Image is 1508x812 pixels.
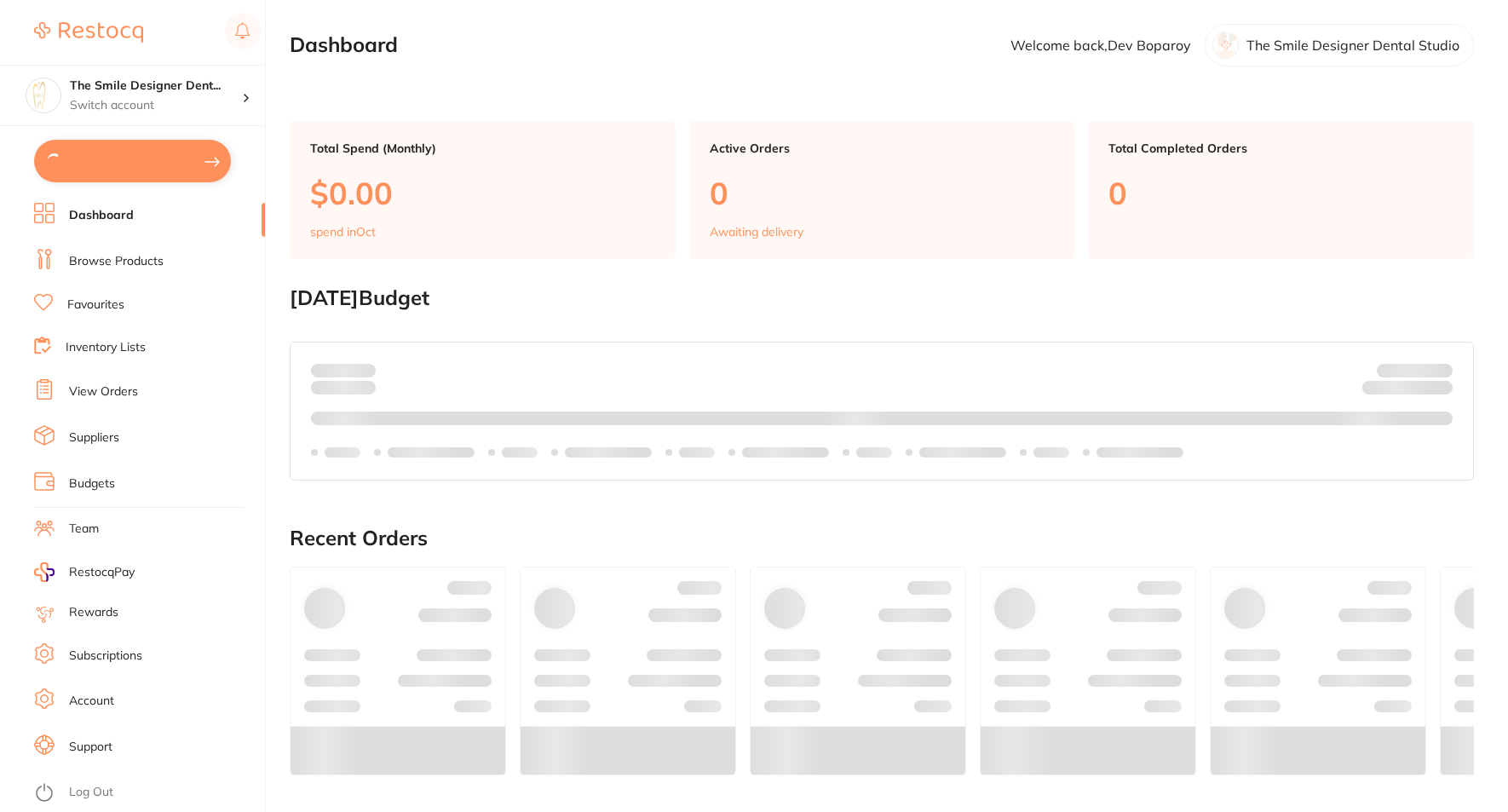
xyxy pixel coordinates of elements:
[310,176,655,210] p: $0.00
[34,562,135,582] a: RestocqPay
[1377,363,1453,377] p: Budget:
[70,97,242,114] p: Switch account
[1108,176,1453,210] p: 0
[290,527,1474,550] h2: Recent Orders
[1010,37,1191,53] p: Welcome back, Dev Boparoy
[1088,121,1474,259] a: Total Completed Orders0
[69,253,164,270] a: Browse Products
[69,521,99,538] a: Team
[290,286,1474,310] h2: [DATE] Budget
[34,562,55,582] img: RestocqPay
[69,604,118,621] a: Rewards
[26,78,60,112] img: The Smile Designer Dental Studio
[679,446,715,459] p: Labels
[69,693,114,710] a: Account
[1423,383,1453,399] strong: $0.00
[1096,446,1183,459] p: Labels extended
[1033,446,1069,459] p: Labels
[311,377,376,398] p: month
[1419,362,1453,377] strong: $NaN
[710,225,803,239] p: Awaiting delivery
[69,383,138,400] a: View Orders
[565,446,652,459] p: Labels extended
[67,297,124,314] a: Favourites
[742,446,829,459] p: Labels extended
[290,121,676,259] a: Total Spend (Monthly)$0.00spend inOct
[70,78,242,95] h4: The Smile Designer Dental Studio
[710,141,1055,155] p: Active Orders
[310,225,376,239] p: spend in Oct
[1246,37,1459,53] p: The Smile Designer Dental Studio
[69,429,119,446] a: Suppliers
[34,13,143,52] a: Restocq Logo
[310,141,655,155] p: Total Spend (Monthly)
[34,22,143,43] img: Restocq Logo
[710,176,1055,210] p: 0
[34,780,260,807] button: Log Out
[69,784,113,801] a: Log Out
[856,446,892,459] p: Labels
[69,475,115,492] a: Budgets
[388,446,475,459] p: Labels extended
[69,564,135,581] span: RestocqPay
[69,648,142,665] a: Subscriptions
[346,362,376,377] strong: $0.00
[311,363,376,377] p: Spent:
[1362,377,1453,398] p: Remaining:
[69,207,134,224] a: Dashboard
[69,739,112,756] a: Support
[919,446,1006,459] p: Labels extended
[290,33,398,57] h2: Dashboard
[325,446,360,459] p: Labels
[502,446,538,459] p: Labels
[66,339,146,356] a: Inventory Lists
[689,121,1075,259] a: Active Orders0Awaiting delivery
[1108,141,1453,155] p: Total Completed Orders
